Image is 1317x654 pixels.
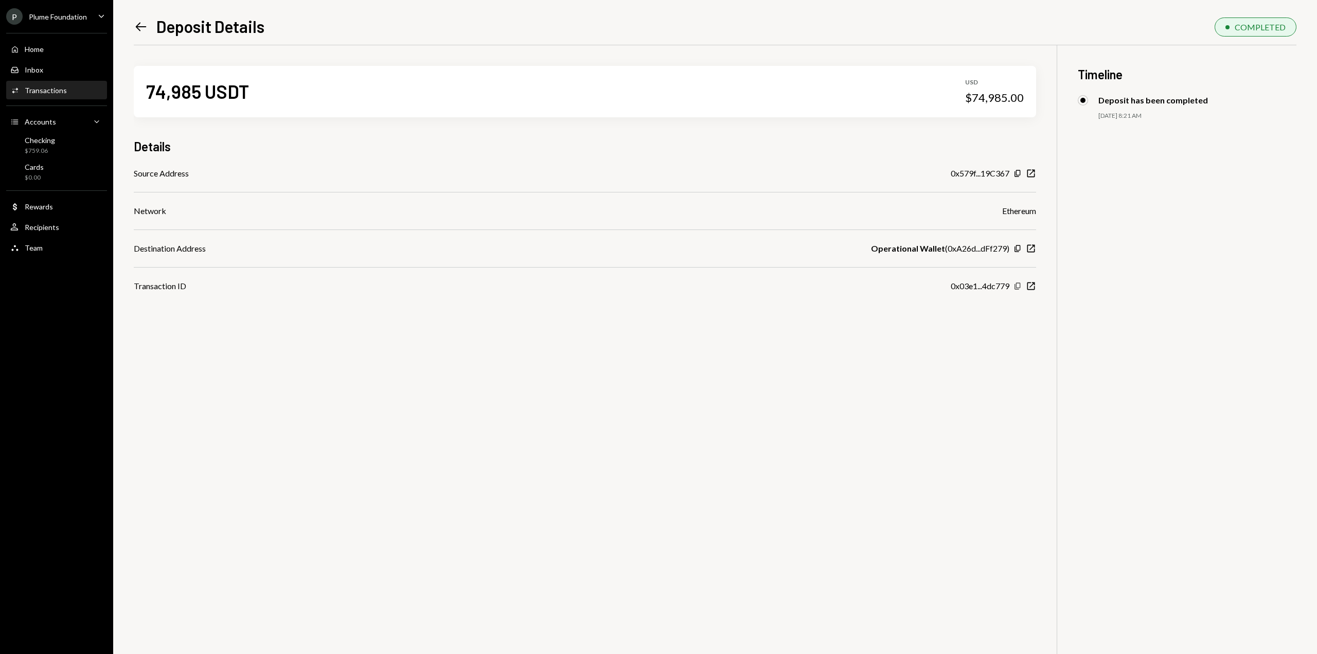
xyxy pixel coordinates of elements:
div: $759.06 [25,147,55,155]
div: Network [134,205,166,217]
div: $0.00 [25,173,44,182]
div: COMPLETED [1235,22,1286,32]
h1: Deposit Details [156,16,264,37]
div: USD [965,78,1024,87]
a: Checking$759.06 [6,133,107,157]
div: Transaction ID [134,280,186,292]
div: ( 0xA26d...dFf279 ) [871,242,1009,255]
div: 0x03e1...4dc779 [951,280,1009,292]
div: Inbox [25,65,43,74]
a: Inbox [6,60,107,79]
div: Cards [25,163,44,171]
div: Accounts [25,117,56,126]
div: 74,985 USDT [146,80,249,103]
a: Home [6,40,107,58]
a: Accounts [6,112,107,131]
a: Transactions [6,81,107,99]
div: Recipients [25,223,59,232]
a: Team [6,238,107,257]
div: Checking [25,136,55,145]
h3: Details [134,138,171,155]
b: Operational Wallet [871,242,945,255]
a: Rewards [6,197,107,216]
div: Ethereum [1002,205,1036,217]
div: Deposit has been completed [1098,95,1208,105]
a: Recipients [6,218,107,236]
div: 0x579f...19C367 [951,167,1009,180]
div: Home [25,45,44,54]
div: Source Address [134,167,189,180]
div: $74,985.00 [965,91,1024,105]
a: Cards$0.00 [6,160,107,184]
div: Destination Address [134,242,206,255]
div: Transactions [25,86,67,95]
div: [DATE] 8:21 AM [1098,112,1296,120]
div: Plume Foundation [29,12,87,21]
div: Rewards [25,202,53,211]
div: P [6,8,23,25]
div: Team [25,243,43,252]
h3: Timeline [1078,66,1296,83]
